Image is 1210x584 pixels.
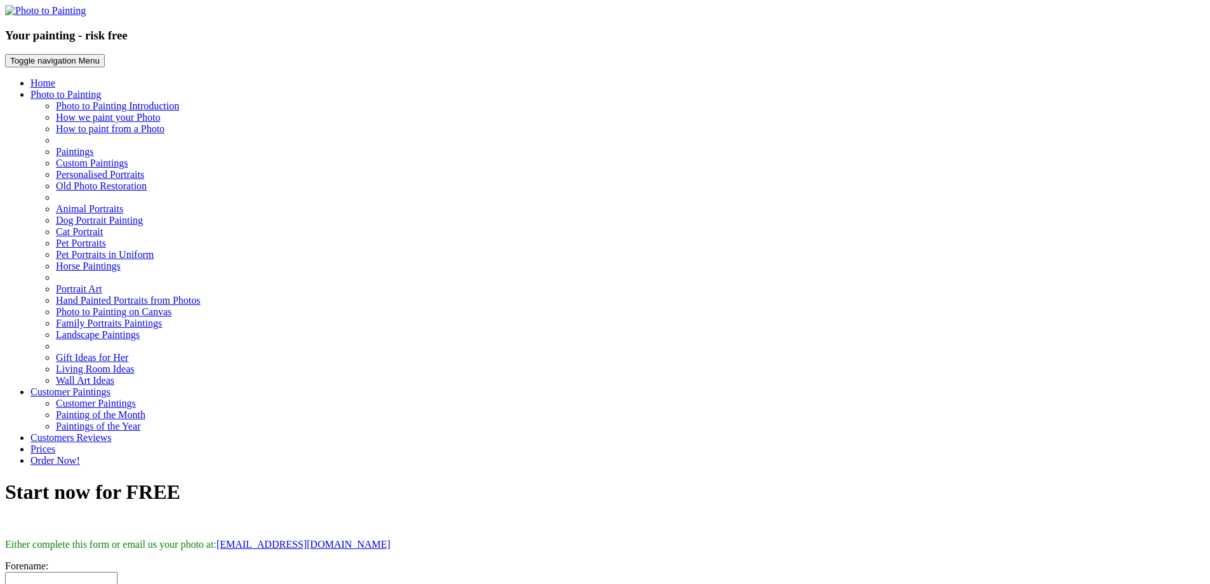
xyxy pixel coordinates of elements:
[30,455,80,466] a: Order Now!
[56,112,160,123] a: How we paint your Photo
[56,295,201,306] a: Hand Painted Portraits from Photos
[56,352,128,363] a: Gift Ideas for Her
[30,89,101,100] a: Photo to Painting
[5,560,46,571] label: Forename
[5,5,86,17] img: Photo to Painting
[56,215,143,226] a: Dog Portrait Painting
[56,158,128,168] a: Custom Paintings
[56,318,162,329] a: Family Portraits Paintings
[30,78,55,88] a: Home
[5,480,1205,504] h1: Start now for FREE
[56,261,121,271] a: Horse Paintings
[56,180,147,191] a: Old Photo Restoration
[56,249,154,260] a: Pet Portraits in Uniform
[56,238,106,248] a: Pet Portraits
[56,329,140,340] a: Landscape Paintings
[5,29,1205,43] h3: Your painting - risk free
[56,363,135,374] a: Living Room Ideas
[30,444,55,454] a: Prices
[56,123,165,134] a: How to paint from a Photo
[56,146,94,157] a: Paintings
[56,169,144,180] a: Personalised Portraits
[5,54,105,67] button: Toggle navigation Menu
[56,283,102,294] a: Portrait Art
[217,539,391,550] a: [EMAIL_ADDRESS][DOMAIN_NAME]
[5,560,1205,572] div: :
[56,100,179,111] a: Photo to Painting Introduction
[30,432,112,443] a: Customers Reviews
[5,539,217,550] span: Either complete this form or email us your photo at:
[78,56,99,65] span: Menu
[56,375,114,386] a: Wall Art Ideas
[10,56,76,65] span: Toggle navigation
[56,226,103,237] a: Cat Portrait
[56,398,136,409] a: Customer Paintings
[30,386,111,397] a: Customer Paintings
[56,421,140,431] a: Paintings of the Year
[56,203,123,214] a: Animal Portraits
[56,306,171,317] a: Photo to Painting on Canvas
[56,409,145,420] a: Painting of the Month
